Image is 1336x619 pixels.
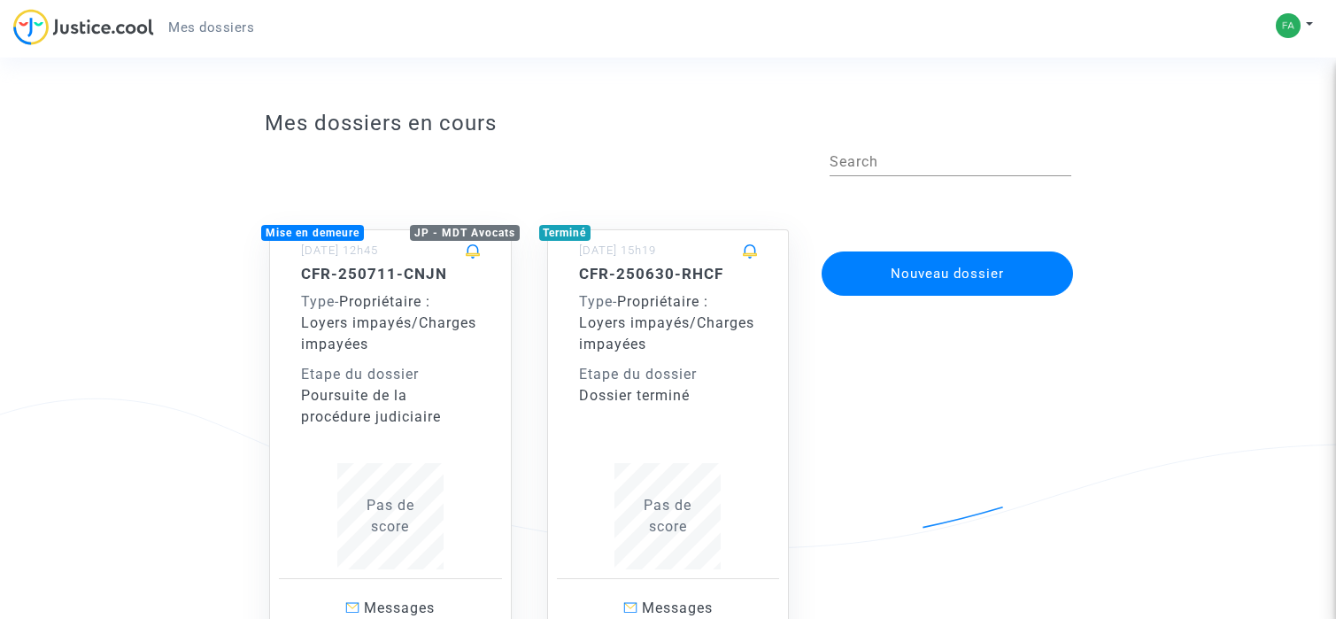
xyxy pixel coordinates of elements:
div: JP - MDT Avocats [410,225,520,241]
small: [DATE] 12h45 [301,244,378,257]
a: Mes dossiers [154,14,268,41]
span: Messages [642,600,713,616]
div: Etape du dossier [301,364,480,385]
span: Pas de score [644,497,691,535]
div: Mise en demeure [261,225,364,241]
img: c211c668aa3dc9cf54e08d1c3d4932c1 [1276,13,1301,38]
span: Propriétaire : Loyers impayés/Charges impayées [301,293,476,352]
h5: CFR-250711-CNJN [301,265,480,282]
span: Messages [364,600,435,616]
a: Nouveau dossier [820,240,1075,257]
div: Poursuite de la procédure judiciaire [301,385,480,428]
small: [DATE] 15h19 [579,244,656,257]
div: Etape du dossier [579,364,758,385]
span: Type [301,293,335,310]
span: - [579,293,617,310]
button: Nouveau dossier [822,251,1073,296]
div: Terminé [539,225,591,241]
div: Dossier terminé [579,385,758,406]
h5: CFR-250630-RHCF [579,265,758,282]
span: Propriétaire : Loyers impayés/Charges impayées [579,293,754,352]
h3: Mes dossiers en cours [265,111,1071,136]
img: jc-logo.svg [13,9,154,45]
span: Type [579,293,613,310]
span: Mes dossiers [168,19,254,35]
span: Pas de score [367,497,414,535]
span: - [301,293,339,310]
